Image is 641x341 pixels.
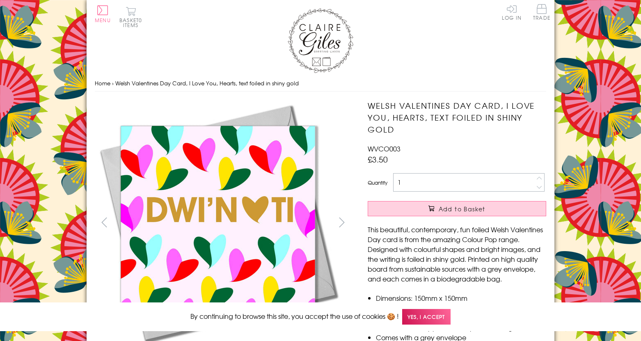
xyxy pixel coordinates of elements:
[368,201,546,216] button: Add to Basket
[95,5,111,23] button: Menu
[95,79,110,87] a: Home
[333,213,351,231] button: next
[439,205,485,213] span: Add to Basket
[112,79,114,87] span: ›
[95,213,113,231] button: prev
[119,7,142,27] button: Basket0 items
[402,309,451,325] span: Yes, I accept
[368,153,388,165] span: £3.50
[533,4,550,20] span: Trade
[115,79,299,87] span: Welsh Valentines Day Card, I Love You, Hearts, text foiled in shiny gold
[533,4,550,22] a: Trade
[123,16,142,29] span: 0 items
[95,75,546,92] nav: breadcrumbs
[368,100,546,135] h1: Welsh Valentines Day Card, I Love You, Hearts, text foiled in shiny gold
[288,8,353,73] img: Claire Giles Greetings Cards
[502,4,522,20] a: Log In
[376,293,546,303] li: Dimensions: 150mm x 150mm
[368,144,401,153] span: WVCO003
[368,224,546,284] p: This beautiful, contemporary, fun foiled Welsh Valentines Day card is from the amazing Colour Pop...
[368,179,387,186] label: Quantity
[95,16,111,24] span: Menu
